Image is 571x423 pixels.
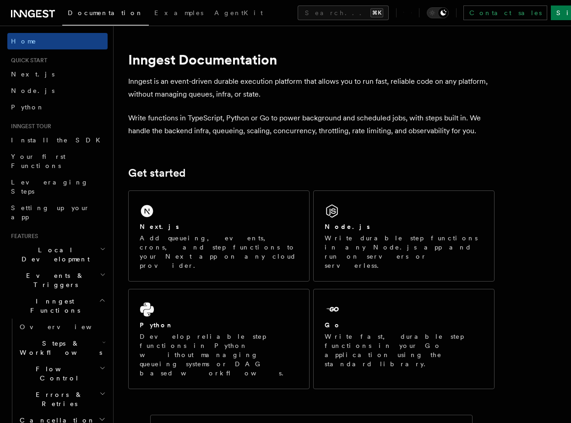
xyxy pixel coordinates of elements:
a: Home [7,33,108,49]
span: Home [11,37,37,46]
p: Inngest is an event-driven durable execution platform that allows you to run fast, reliable code ... [128,75,495,101]
a: GoWrite fast, durable step functions in your Go application using the standard library. [313,289,495,389]
span: Python [11,103,44,111]
span: Setting up your app [11,204,90,221]
button: Search...⌘K [298,5,389,20]
p: Write functions in TypeScript, Python or Go to power background and scheduled jobs, with steps bu... [128,112,495,137]
a: Contact sales [463,5,547,20]
a: Python [7,99,108,115]
h1: Inngest Documentation [128,51,495,68]
span: Examples [154,9,203,16]
span: Documentation [68,9,143,16]
span: Your first Functions [11,153,65,169]
a: Install the SDK [7,132,108,148]
button: Flow Control [16,361,108,386]
h2: Go [325,320,341,330]
a: Next.js [7,66,108,82]
span: Node.js [11,87,54,94]
a: Setting up your app [7,200,108,225]
button: Errors & Retries [16,386,108,412]
p: Write fast, durable step functions in your Go application using the standard library. [325,332,483,369]
button: Toggle dark mode [427,7,449,18]
span: Events & Triggers [7,271,100,289]
a: Your first Functions [7,148,108,174]
button: Steps & Workflows [16,335,108,361]
button: Inngest Functions [7,293,108,319]
button: Local Development [7,242,108,267]
span: Steps & Workflows [16,339,102,357]
a: PythonDevelop reliable step functions in Python without managing queueing systems or DAG based wo... [128,289,310,389]
a: Examples [149,3,209,25]
span: Quick start [7,57,47,64]
span: AgentKit [214,9,263,16]
span: Leveraging Steps [11,179,88,195]
h2: Python [140,320,174,330]
a: Next.jsAdd queueing, events, crons, and step functions to your Next app on any cloud provider. [128,190,310,282]
a: Node.jsWrite durable step functions in any Node.js app and run on servers or serverless. [313,190,495,282]
kbd: ⌘K [370,8,383,17]
span: Install the SDK [11,136,106,144]
a: Leveraging Steps [7,174,108,200]
span: Local Development [7,245,100,264]
span: Inngest Functions [7,297,99,315]
p: Add queueing, events, crons, and step functions to your Next app on any cloud provider. [140,233,298,270]
span: Next.js [11,70,54,78]
p: Develop reliable step functions in Python without managing queueing systems or DAG based workflows. [140,332,298,378]
a: Overview [16,319,108,335]
a: AgentKit [209,3,268,25]
h2: Node.js [325,222,370,231]
p: Write durable step functions in any Node.js app and run on servers or serverless. [325,233,483,270]
a: Get started [128,167,185,179]
a: Documentation [62,3,149,26]
button: Events & Triggers [7,267,108,293]
h2: Next.js [140,222,179,231]
span: Overview [20,323,114,331]
span: Errors & Retries [16,390,99,408]
a: Node.js [7,82,108,99]
span: Features [7,233,38,240]
span: Inngest tour [7,123,51,130]
span: Flow Control [16,364,99,383]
